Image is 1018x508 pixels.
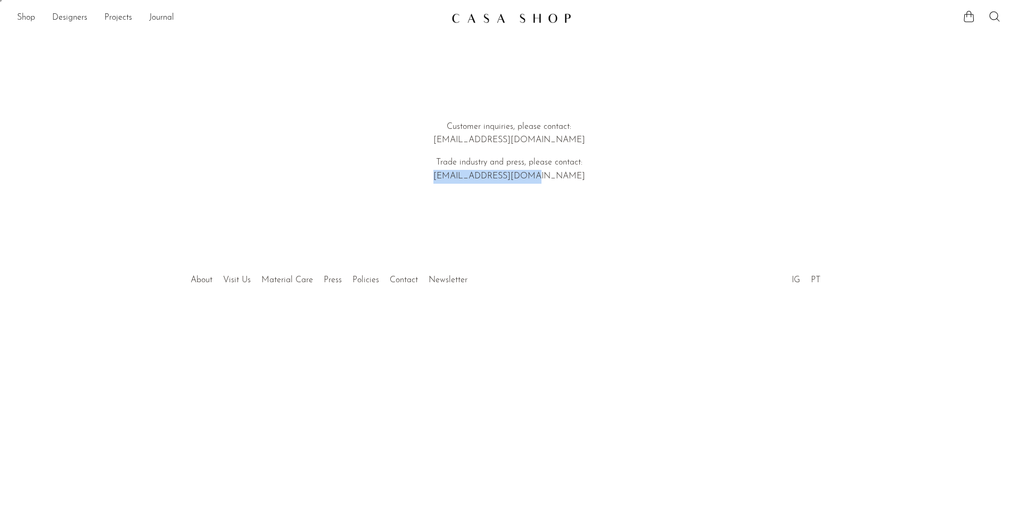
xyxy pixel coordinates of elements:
a: IG [792,276,800,284]
p: Customer inquiries, please contact: [EMAIL_ADDRESS][DOMAIN_NAME] [357,120,661,148]
ul: NEW HEADER MENU [17,9,443,27]
ul: Social Medias [786,267,826,288]
a: Designers [52,11,87,25]
a: About [191,276,212,284]
nav: Desktop navigation [17,9,443,27]
a: Visit Us [223,276,251,284]
a: PT [811,276,820,284]
a: Projects [104,11,132,25]
ul: Quick links [185,267,473,288]
a: Press [324,276,342,284]
a: Policies [352,276,379,284]
p: Trade industry and press, please contact: [EMAIL_ADDRESS][DOMAIN_NAME] [357,156,661,183]
a: Journal [149,11,174,25]
a: Contact [390,276,418,284]
a: Material Care [261,276,313,284]
a: Shop [17,11,35,25]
